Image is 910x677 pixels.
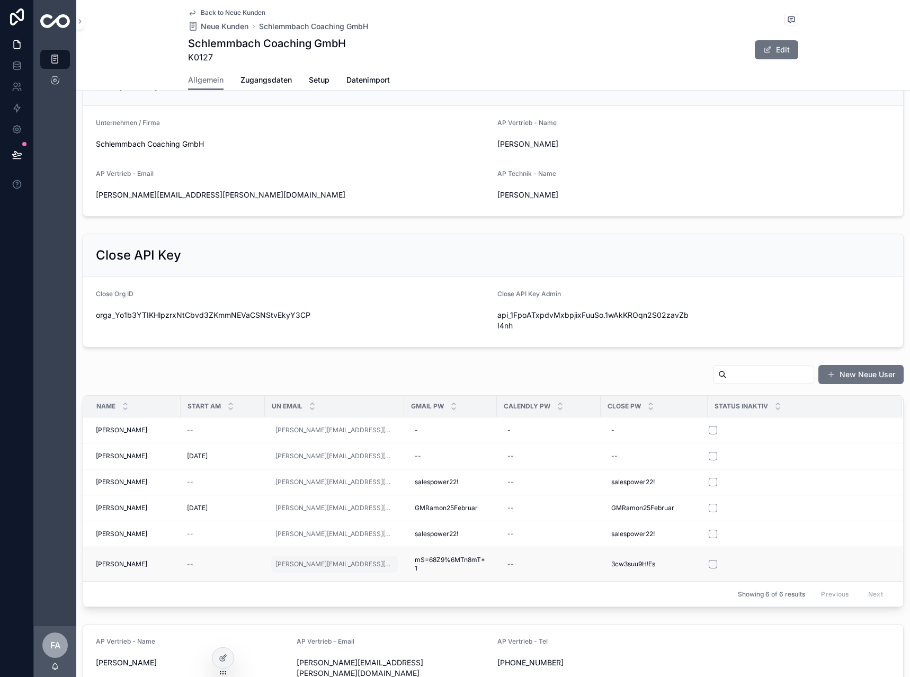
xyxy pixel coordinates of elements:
[201,21,248,32] span: Neue Kunden
[34,42,76,104] div: scrollable content
[411,448,490,465] a: --
[188,36,346,51] h1: Schlemmbach Coaching GmbH
[96,426,174,434] a: [PERSON_NAME]
[271,474,398,491] a: [PERSON_NAME][EMAIL_ADDRESS][PERSON_NAME][DOMAIN_NAME]
[411,474,490,491] a: salespower22!
[201,8,265,17] span: Back to Neue Kunden
[608,402,641,411] span: Close Pw
[497,139,690,149] span: [PERSON_NAME]
[96,190,489,200] span: [PERSON_NAME][EMAIL_ADDRESS][PERSON_NAME][DOMAIN_NAME]
[96,637,155,645] span: AP Vertrieb - Name
[271,448,398,465] a: [PERSON_NAME][EMAIL_ADDRESS][PERSON_NAME][DOMAIN_NAME]
[40,14,70,28] img: App logo
[497,657,690,668] span: [PHONE_NUMBER]
[275,504,394,512] a: [PERSON_NAME][EMAIL_ADDRESS][PERSON_NAME][DOMAIN_NAME]
[96,657,288,668] span: [PERSON_NAME]
[96,402,115,411] span: Name
[607,556,701,573] a: 3cw3suu9H!Es
[507,478,514,486] div: --
[715,402,768,411] span: Status Inaktiv
[271,422,398,439] a: [PERSON_NAME][EMAIL_ADDRESS][PERSON_NAME][DOMAIN_NAME]
[415,426,418,434] span: -
[271,500,398,516] a: [PERSON_NAME][EMAIL_ADDRESS][PERSON_NAME][DOMAIN_NAME]
[611,478,655,486] span: salespower22!
[96,170,154,177] span: AP Vertrieb - Email
[187,452,258,460] a: [DATE]
[297,637,354,645] span: AP Vertrieb - Email
[271,525,398,542] a: [PERSON_NAME][EMAIL_ADDRESS][PERSON_NAME][DOMAIN_NAME]
[309,70,329,92] a: Setup
[497,310,690,331] span: api_1FpoATxpdvMxbpjixFuuSo.1wAkKROqn2S02zavZbI4nh
[503,474,594,491] a: --
[411,525,490,542] a: salespower22!
[497,119,557,127] span: AP Vertrieb - Name
[96,530,147,538] span: [PERSON_NAME]
[187,504,258,512] a: [DATE]
[96,290,133,298] span: Close Org ID
[503,448,594,465] a: --
[187,530,193,538] span: --
[96,530,174,538] a: [PERSON_NAME]
[275,478,394,486] a: [PERSON_NAME][EMAIL_ADDRESS][PERSON_NAME][DOMAIN_NAME]
[96,119,160,127] span: Unternehmen / Firma
[507,426,511,434] span: -
[607,474,701,491] a: salespower22!
[503,422,594,439] a: -
[187,530,258,538] a: --
[96,504,174,512] a: [PERSON_NAME]
[415,556,486,573] span: mS=68Z9%6MTn8mT*1
[96,504,147,512] span: [PERSON_NAME]
[309,75,329,85] span: Setup
[411,402,444,411] span: Gmail Pw
[611,426,614,434] span: -
[188,51,346,64] span: K0127
[503,500,594,516] a: --
[607,500,701,516] a: GMRamon25Februar
[96,478,147,486] span: [PERSON_NAME]
[187,504,208,512] span: [DATE]
[240,70,292,92] a: Zugangsdaten
[504,402,550,411] span: Calendly Pw
[187,452,208,460] span: [DATE]
[259,21,368,32] a: Schlemmbach Coaching GmbH
[497,637,548,645] span: AP Vertrieb - Tel
[507,452,514,460] div: --
[346,75,390,85] span: Datenimport
[275,560,394,568] a: [PERSON_NAME][EMAIL_ADDRESS][PERSON_NAME][DOMAIN_NAME]
[96,310,489,320] span: orga_Yo1b3YTIKHlpzrxNtCbvd3ZKmmNEVaCSNStvEkyY3CP
[503,525,594,542] a: --
[272,402,302,411] span: UN Email
[818,365,904,384] button: New Neue User
[411,500,490,516] a: GMRamon25Februar
[611,530,655,538] span: salespower22!
[497,290,561,298] span: Close API Key Admin
[187,426,258,434] a: --
[96,247,181,264] h2: Close API Key
[187,426,193,434] span: --
[271,556,398,573] a: [PERSON_NAME][EMAIL_ADDRESS][PERSON_NAME][DOMAIN_NAME]
[507,530,514,538] div: --
[96,478,174,486] a: [PERSON_NAME]
[188,70,224,91] a: Allgemein
[50,639,60,652] span: FA
[240,75,292,85] span: Zugangsdaten
[346,70,390,92] a: Datenimport
[738,590,805,599] span: Showing 6 of 6 results
[275,452,394,460] a: [PERSON_NAME][EMAIL_ADDRESS][PERSON_NAME][DOMAIN_NAME]
[96,560,174,568] a: [PERSON_NAME]
[275,426,394,434] a: [PERSON_NAME][EMAIL_ADDRESS][PERSON_NAME][DOMAIN_NAME]
[503,556,594,573] a: --
[611,452,618,460] div: --
[607,448,701,465] a: --
[96,452,147,460] span: [PERSON_NAME]
[411,551,490,577] a: mS=68Z9%6MTn8mT*1
[607,525,701,542] a: salespower22!
[415,530,458,538] span: salespower22!
[755,40,798,59] button: Edit
[188,402,221,411] span: Start am
[96,139,489,149] span: Schlemmbach Coaching GmbH
[187,478,258,486] a: --
[96,452,174,460] a: [PERSON_NAME]
[275,530,394,538] a: [PERSON_NAME][EMAIL_ADDRESS][PERSON_NAME][DOMAIN_NAME]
